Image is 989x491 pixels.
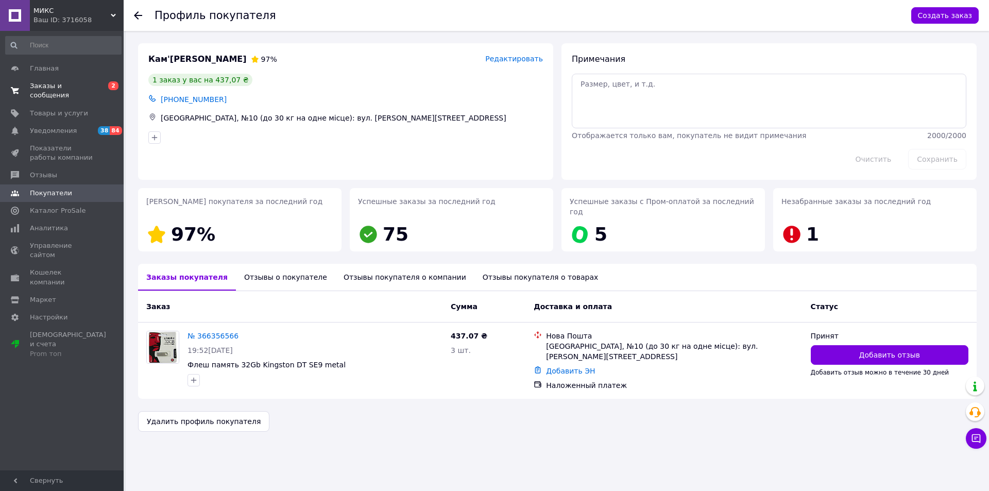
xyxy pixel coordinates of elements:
[146,331,179,364] a: Фото товару
[5,36,122,55] input: Поиск
[546,380,802,391] div: Наложенный платеж
[546,367,595,375] a: Добавить ЭН
[161,95,227,104] span: [PHONE_NUMBER]
[383,224,408,245] span: 75
[546,341,802,362] div: [GEOGRAPHIC_DATA], №10 (до 30 кг на одне місце): вул. [PERSON_NAME][STREET_ADDRESS]
[806,224,819,245] span: 1
[927,131,966,140] span: 2000 / 2000
[30,189,72,198] span: Покупатели
[30,313,67,322] span: Настройки
[570,197,754,216] span: Успешные заказы с Пром-оплатой за последний год
[546,331,802,341] div: Нова Пошта
[98,126,110,135] span: 38
[30,109,88,118] span: Товары и услуги
[138,264,236,291] div: Заказы покупателя
[30,206,86,215] span: Каталог ProSale
[33,15,124,25] div: Ваш ID: 3716058
[236,264,335,291] div: Отзывы о покупателе
[108,81,118,90] span: 2
[474,264,607,291] div: Отзывы покупателя о товарах
[485,55,543,63] span: Редактировать
[335,264,474,291] div: Отзывы покупателя о компании
[911,7,979,24] button: Создать заказ
[147,331,179,363] img: Фото товару
[33,6,111,15] span: МИКС
[30,81,95,100] span: Заказы и сообщения
[146,197,322,206] span: [PERSON_NAME] покупателя за последний год
[30,349,106,359] div: Prom топ
[134,10,142,21] div: Вернуться назад
[572,54,625,64] span: Примечания
[155,9,276,22] h1: Профиль покупателя
[30,268,95,286] span: Кошелек компании
[30,64,59,73] span: Главная
[811,331,968,341] div: Принят
[451,332,487,340] span: 437.07 ₴
[781,197,931,206] span: Незабранные заказы за последний год
[451,346,471,354] span: 3 шт.
[811,345,968,365] button: Добавить отзыв
[148,54,247,65] span: Кам'[PERSON_NAME]
[30,330,106,359] span: [DEMOGRAPHIC_DATA] и счета
[171,224,215,245] span: 97%
[358,197,496,206] span: Успешные заказы за последний год
[110,126,122,135] span: 84
[187,346,233,354] span: 19:52[DATE]
[594,224,607,245] span: 5
[146,302,170,311] span: Заказ
[966,428,986,449] button: Чат с покупателем
[30,144,95,162] span: Показатели работы компании
[30,295,56,304] span: Маркет
[187,332,238,340] a: № 366356566
[261,55,277,63] span: 97%
[30,171,57,180] span: Отзывы
[30,224,68,233] span: Аналитика
[534,302,612,311] span: Доставка и оплата
[859,350,920,360] span: Добавить отзыв
[572,131,806,140] span: Отображается только вам, покупатель не видит примечания
[811,302,838,311] span: Статус
[811,369,949,376] span: Добавить отзыв можно в течение 30 дней
[159,111,545,125] div: [GEOGRAPHIC_DATA], №10 (до 30 кг на одне місце): вул. [PERSON_NAME][STREET_ADDRESS]
[138,411,269,432] button: Удалить профиль покупателя
[148,74,252,86] div: 1 заказ у вас на 437,07 ₴
[30,241,95,260] span: Управление сайтом
[187,361,346,369] a: Флеш память 32Gb Kingston DT SE9 metal
[451,302,478,311] span: Сумма
[30,126,77,136] span: Уведомления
